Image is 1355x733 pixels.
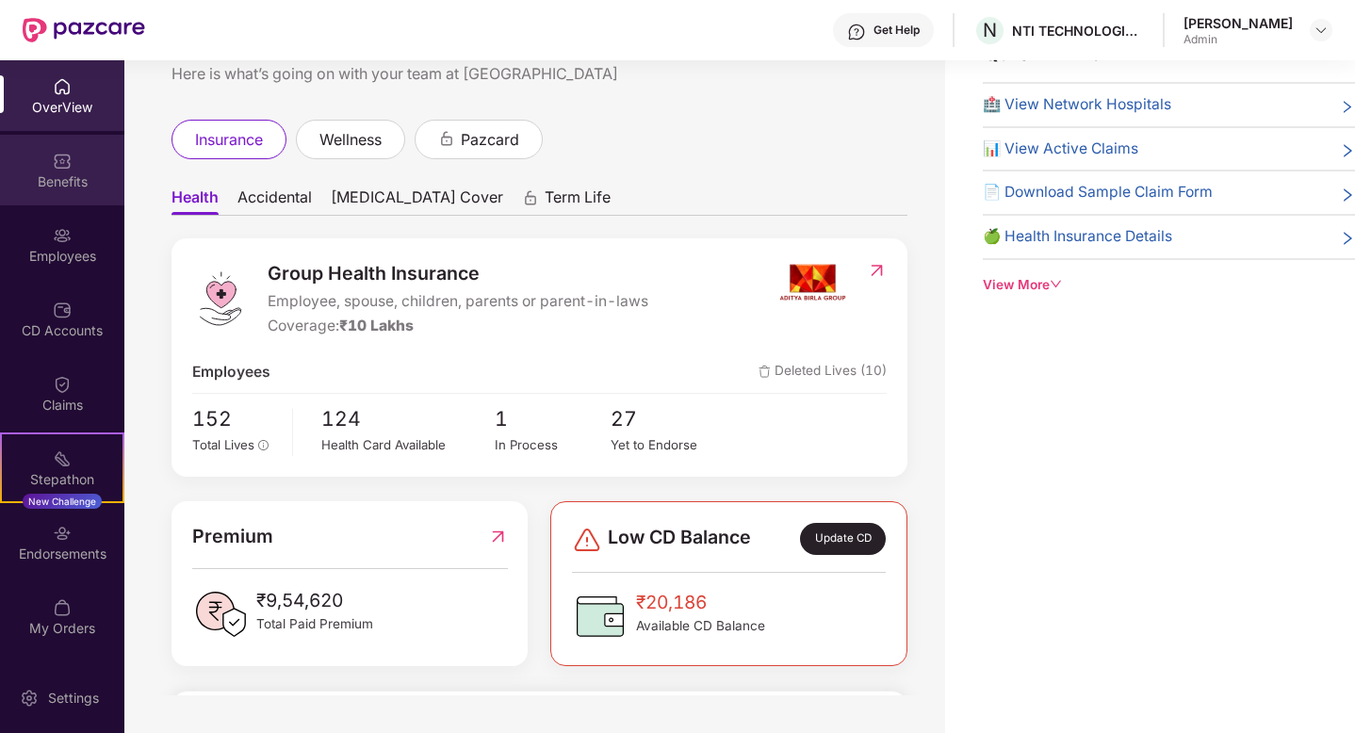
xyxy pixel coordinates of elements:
img: logo [192,270,249,327]
img: svg+xml;base64,PHN2ZyBpZD0iRHJvcGRvd24tMzJ4MzIiIHhtbG5zPSJodHRwOi8vd3d3LnczLm9yZy8yMDAwL3N2ZyIgd2... [1314,23,1329,38]
span: right [1340,185,1355,204]
div: Update CD [800,523,886,555]
div: [PERSON_NAME] [1184,14,1293,32]
img: svg+xml;base64,PHN2ZyBpZD0iQmVuZWZpdHMiIHhtbG5zPSJodHRwOi8vd3d3LnczLm9yZy8yMDAwL3N2ZyIgd2lkdGg9Ij... [53,152,72,171]
span: ₹20,186 [636,588,765,616]
div: Health Card Available [321,435,495,455]
span: 📄 Download Sample Claim Form [983,181,1213,204]
img: RedirectIcon [488,522,508,551]
img: svg+xml;base64,PHN2ZyBpZD0iSGVscC0zMngzMiIgeG1sbnM9Imh0dHA6Ly93d3cudzMub3JnLzIwMDAvc3ZnIiB3aWR0aD... [847,23,866,41]
img: svg+xml;base64,PHN2ZyBpZD0iQ0RfQWNjb3VudHMiIGRhdGEtbmFtZT0iQ0QgQWNjb3VudHMiIHhtbG5zPSJodHRwOi8vd3... [53,301,72,319]
div: animation [522,189,539,206]
img: svg+xml;base64,PHN2ZyBpZD0iRW1wbG95ZWVzIiB4bWxucz0iaHR0cDovL3d3dy53My5vcmcvMjAwMC9zdmciIHdpZHRoPS... [53,226,72,245]
img: RedirectIcon [867,261,887,280]
img: svg+xml;base64,PHN2ZyBpZD0iTXlfT3JkZXJzIiBkYXRhLW5hbWU9Ik15IE9yZGVycyIgeG1sbnM9Imh0dHA6Ly93d3cudz... [53,598,72,617]
span: Term Life [545,187,611,215]
img: svg+xml;base64,PHN2ZyBpZD0iRGFuZ2VyLTMyeDMyIiB4bWxucz0iaHR0cDovL3d3dy53My5vcmcvMjAwMC9zdmciIHdpZH... [572,525,602,555]
span: Total Lives [192,437,254,452]
img: PaidPremiumIcon [192,586,249,643]
div: Stepathon [2,470,122,489]
span: N [983,19,997,41]
span: right [1340,97,1355,117]
div: Get Help [873,23,920,38]
img: CDBalanceIcon [572,588,629,644]
img: deleteIcon [759,366,771,378]
span: down [1050,278,1063,291]
div: Here is what’s going on with your team at [GEOGRAPHIC_DATA] [171,62,907,86]
div: Yet to Endorse [611,435,726,455]
span: Employees [192,361,270,384]
span: wellness [319,128,382,152]
span: ₹9,54,620 [256,586,373,614]
span: Premium [192,522,273,551]
div: In Process [495,435,611,455]
img: svg+xml;base64,PHN2ZyBpZD0iQ2xhaW0iIHhtbG5zPSJodHRwOi8vd3d3LnczLm9yZy8yMDAwL3N2ZyIgd2lkdGg9IjIwIi... [53,375,72,394]
img: insurerIcon [777,259,848,306]
span: right [1340,141,1355,161]
span: Low CD Balance [608,523,751,555]
span: 🍏 Health Insurance Details [983,225,1172,249]
img: svg+xml;base64,PHN2ZyB4bWxucz0iaHR0cDovL3d3dy53My5vcmcvMjAwMC9zdmciIHdpZHRoPSIyMSIgaGVpZ2h0PSIyMC... [53,449,72,468]
span: Group Health Insurance [268,259,648,288]
span: Accidental [237,187,312,215]
img: New Pazcare Logo [23,18,145,42]
span: Deleted Lives (10) [759,361,887,384]
span: Available CD Balance [636,616,765,636]
div: Admin [1184,32,1293,47]
span: [MEDICAL_DATA] Cover [331,187,503,215]
span: pazcard [461,128,519,152]
span: ₹10 Lakhs [339,317,414,334]
span: Employee, spouse, children, parents or parent-in-laws [268,290,648,314]
div: NTI TECHNOLOGIES PRIVATE LIMITED [1012,22,1144,40]
img: svg+xml;base64,PHN2ZyBpZD0iRW5kb3JzZW1lbnRzIiB4bWxucz0iaHR0cDovL3d3dy53My5vcmcvMjAwMC9zdmciIHdpZH... [53,524,72,543]
div: Settings [42,689,105,708]
span: Total Paid Premium [256,614,373,634]
span: insurance [195,128,263,152]
div: View More [983,275,1355,295]
span: Health [171,187,219,215]
div: New Challenge [23,494,102,509]
div: animation [438,130,455,147]
span: right [1340,229,1355,249]
span: 📊 View Active Claims [983,138,1138,161]
div: Coverage: [268,315,648,338]
span: 1 [495,403,611,434]
span: 152 [192,403,279,434]
span: info-circle [258,440,269,451]
img: svg+xml;base64,PHN2ZyBpZD0iU2V0dGluZy0yMHgyMCIgeG1sbnM9Imh0dHA6Ly93d3cudzMub3JnLzIwMDAvc3ZnIiB3aW... [20,689,39,708]
span: 124 [321,403,495,434]
span: 27 [611,403,726,434]
img: svg+xml;base64,PHN2ZyBpZD0iSG9tZSIgeG1sbnM9Imh0dHA6Ly93d3cudzMub3JnLzIwMDAvc3ZnIiB3aWR0aD0iMjAiIG... [53,77,72,96]
span: 🏥 View Network Hospitals [983,93,1171,117]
